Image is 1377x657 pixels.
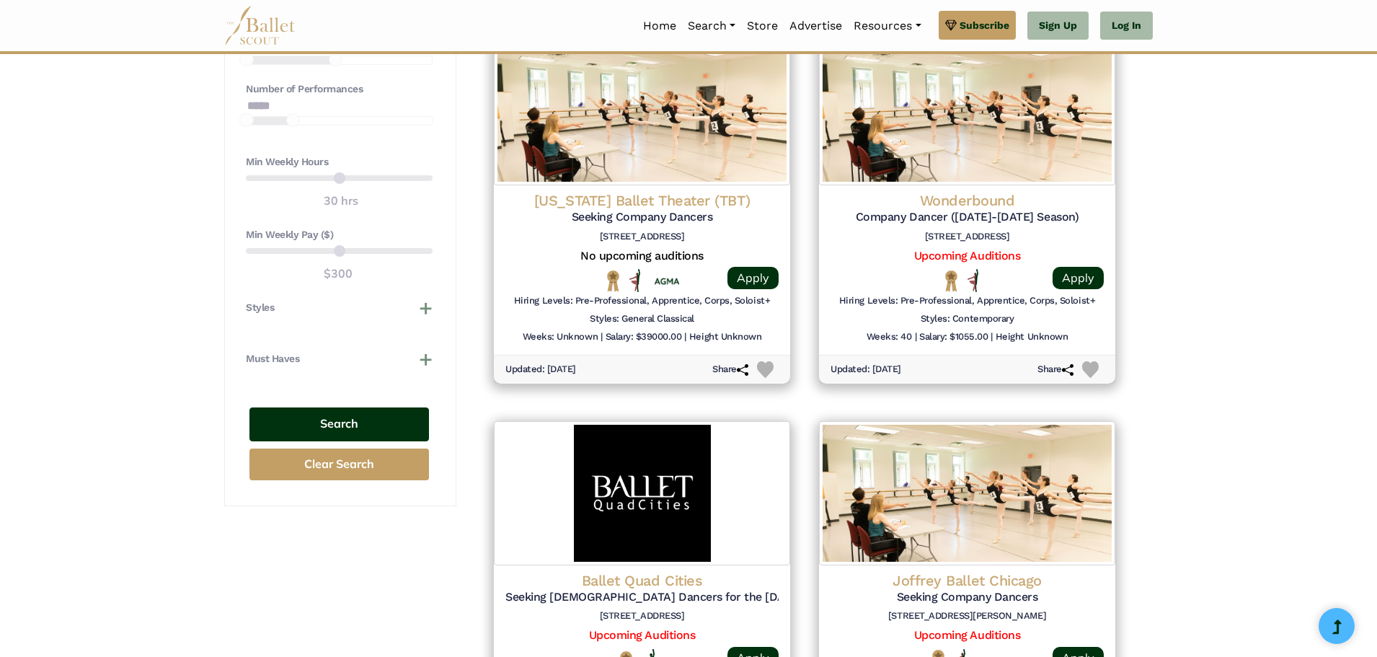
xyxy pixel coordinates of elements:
h6: | [915,331,917,343]
h4: Number of Performances [246,82,433,97]
output: 30 hrs [324,192,358,211]
img: Heart [1082,361,1099,378]
h4: Joffrey Ballet Chicago [831,571,1104,590]
h6: Salary: $39000.00 [606,331,682,343]
a: Log In [1100,12,1153,40]
a: Upcoming Auditions [589,628,695,642]
h6: Share [712,363,748,376]
img: Logo [819,41,1115,185]
h6: Hiring Levels: Pre-Professional, Apprentice, Corps, Soloist+ [514,295,770,307]
h4: Min Weekly Hours [246,155,433,169]
button: Clear Search [249,449,429,481]
h4: Styles [246,301,274,315]
a: Resources [848,11,926,41]
h4: Ballet Quad Cities [505,571,779,590]
button: Must Haves [246,352,433,366]
button: Styles [246,301,433,315]
h6: | [991,331,993,343]
a: Advertise [784,11,848,41]
h6: Salary: $1055.00 [919,331,988,343]
h6: Updated: [DATE] [505,363,576,376]
a: Upcoming Auditions [914,249,1020,263]
h6: [STREET_ADDRESS] [831,231,1104,243]
h6: Weeks: Unknown [523,331,598,343]
a: Subscribe [939,11,1016,40]
a: Apply [727,267,779,289]
span: Subscribe [960,17,1009,33]
h6: [STREET_ADDRESS] [505,610,779,622]
img: Logo [819,421,1115,565]
h4: Must Haves [246,352,299,366]
img: All [629,269,640,292]
img: gem.svg [945,17,957,33]
h6: Hiring Levels: Pre-Professional, Apprentice, Corps, Soloist+ [839,295,1095,307]
h6: [STREET_ADDRESS] [505,231,779,243]
h6: [STREET_ADDRESS][PERSON_NAME] [831,610,1104,622]
h6: Updated: [DATE] [831,363,901,376]
h6: Height Unknown [996,331,1068,343]
h5: Company Dancer ([DATE]-[DATE] Season) [831,210,1104,225]
h5: Seeking [DEMOGRAPHIC_DATA] Dancers for the [DATE]-[DATE] Season [505,590,779,605]
a: Apply [1053,267,1104,289]
h6: Height Unknown [689,331,761,343]
a: Home [637,11,682,41]
output: $300 [324,265,353,283]
img: National [942,270,960,292]
h4: [US_STATE] Ballet Theater (TBT) [505,191,779,210]
h6: Weeks: 40 [867,331,912,343]
h6: Share [1037,363,1073,376]
img: Heart [757,361,774,378]
h6: | [684,331,686,343]
h6: | [601,331,603,343]
img: Union [655,277,679,286]
img: All [968,269,978,292]
a: Sign Up [1027,12,1089,40]
button: Search [249,407,429,441]
h4: Wonderbound [831,191,1104,210]
a: Upcoming Auditions [914,628,1020,642]
h5: No upcoming auditions [505,249,779,264]
a: Search [682,11,741,41]
img: Logo [494,421,790,565]
a: Store [741,11,784,41]
h5: Seeking Company Dancers [831,590,1104,605]
h6: Styles: Contemporary [921,313,1014,325]
h5: Seeking Company Dancers [505,210,779,225]
h6: Styles: General Classical [590,313,694,325]
img: Logo [494,41,790,185]
img: National [604,270,622,292]
h4: Min Weekly Pay ($) [246,228,433,242]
